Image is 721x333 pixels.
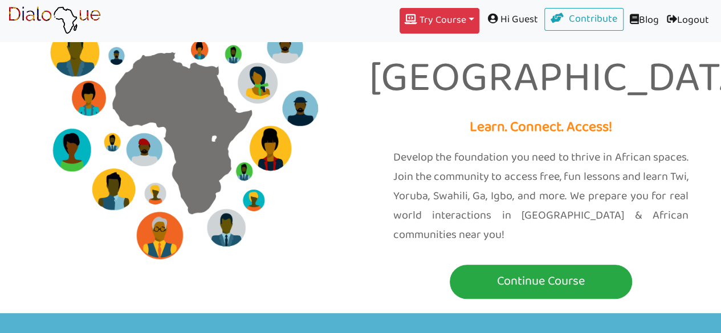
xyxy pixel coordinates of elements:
[400,8,479,34] button: Try Course
[369,116,713,140] p: Learn. Connect. Access!
[624,8,663,34] a: Blog
[453,271,629,292] p: Continue Course
[663,8,713,34] a: Logout
[544,8,624,31] a: Contribute
[450,265,632,299] button: Continue Course
[479,8,544,31] span: Hi Guest
[8,6,101,35] img: learn African language platform app
[393,148,689,245] p: Develop the foundation you need to thrive in African spaces. Join the community to access free, f...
